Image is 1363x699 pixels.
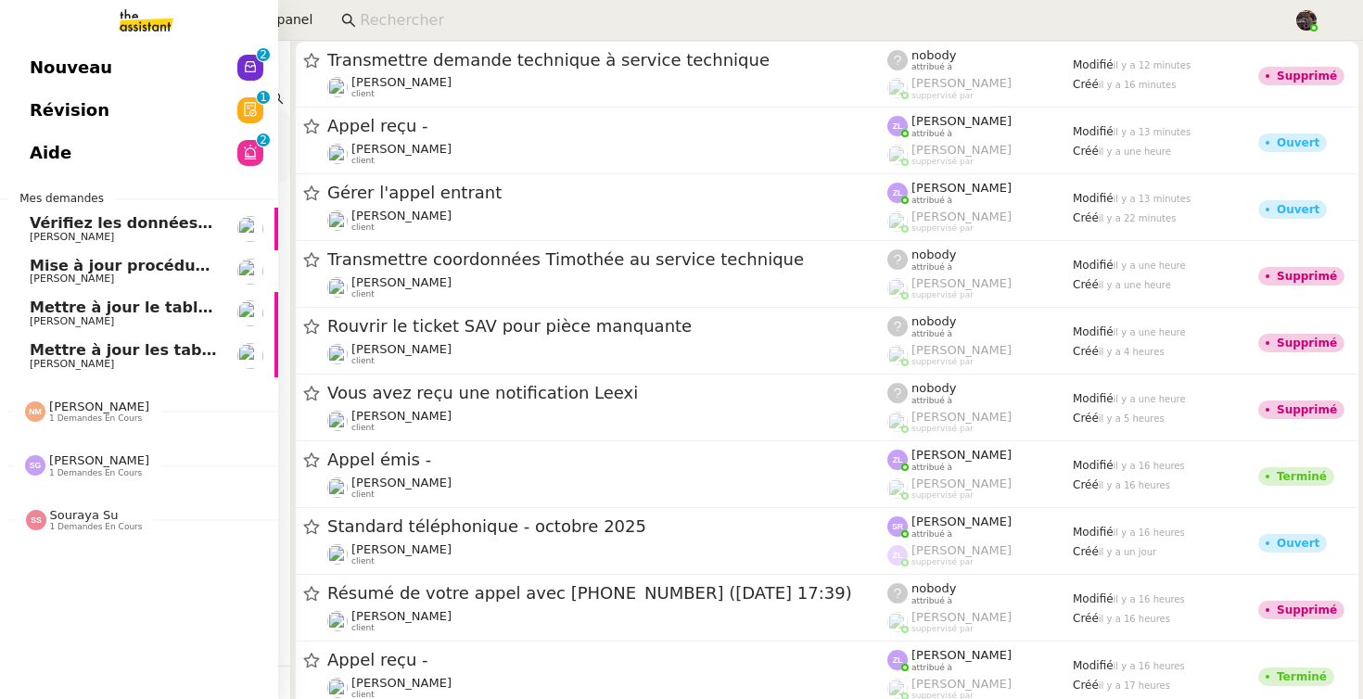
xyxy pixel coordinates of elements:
span: Mes demandes [8,189,115,208]
app-user-label: attribué à [887,248,1073,272]
img: svg [887,116,908,136]
img: svg [26,510,46,530]
span: attribué à [911,262,952,273]
span: Souraya Su [50,508,119,522]
span: [PERSON_NAME] [351,209,452,222]
span: Créé [1073,412,1099,425]
img: users%2FvmnJXRNjGXZGy0gQLmH5CrabyCb2%2Favatar%2F07c9d9ad-5b06-45ca-8944-a3daedea5428 [237,259,263,285]
app-user-label: attribué à [887,648,1073,672]
img: svg [887,516,908,537]
span: [PERSON_NAME] [351,275,452,289]
span: [PERSON_NAME] [30,358,114,370]
img: users%2FyQfMwtYgTqhRP2YHWHmG2s2LYaD3%2Favatar%2Fprofile-pic.png [887,412,908,432]
img: users%2FAXgjBsdPtrYuxuZvIJjRexEdqnq2%2Favatar%2F1599931753966.jpeg [237,343,263,369]
span: [PERSON_NAME] [911,648,1012,662]
app-user-label: suppervisé par [887,477,1073,501]
div: Supprimé [1277,337,1337,349]
span: Vous avez reçu une notification Leexi [327,385,887,401]
span: [PERSON_NAME] [351,75,452,89]
div: Supprimé [1277,70,1337,82]
span: attribué à [911,396,952,406]
span: [PERSON_NAME] [351,609,452,623]
span: Standard téléphonique - octobre 2025 [327,518,887,535]
app-user-label: suppervisé par [887,76,1073,100]
span: Créé [1073,545,1099,558]
span: attribué à [911,663,952,673]
span: [PERSON_NAME] [351,542,452,556]
img: users%2FRcIDm4Xn1TPHYwgLThSv8RQYtaM2%2Favatar%2F95761f7a-40c3-4bb5-878d-fe785e6f95b2 [327,678,348,698]
span: client [351,623,375,633]
span: [PERSON_NAME] [351,409,452,423]
span: nobody [911,581,956,595]
div: Supprimé [1277,404,1337,415]
span: [PERSON_NAME] [911,610,1012,624]
p: 1 [260,91,267,108]
span: Mettre à jour les tableaux M3N et MPAf [30,341,359,359]
img: users%2FyQfMwtYgTqhRP2YHWHmG2s2LYaD3%2Favatar%2Fprofile-pic.png [887,679,908,699]
span: nobody [911,381,956,395]
span: [PERSON_NAME] [911,448,1012,462]
app-user-label: attribué à [887,581,1073,605]
span: nobody [911,48,956,62]
app-user-label: suppervisé par [887,543,1073,567]
span: il y a une heure [1099,146,1171,157]
span: il y a une heure [1099,280,1171,290]
span: [PERSON_NAME] [911,114,1012,128]
app-user-detailed-label: client [327,275,887,299]
app-user-label: suppervisé par [887,143,1073,167]
app-user-label: attribué à [887,181,1073,205]
app-user-label: attribué à [887,515,1073,539]
span: il y a 17 heures [1099,680,1170,691]
img: svg [887,650,908,670]
nz-badge-sup: 2 [257,48,270,61]
span: [PERSON_NAME] [911,276,1012,290]
img: users%2FyQfMwtYgTqhRP2YHWHmG2s2LYaD3%2Favatar%2Fprofile-pic.png [887,278,908,299]
app-user-label: suppervisé par [887,343,1073,367]
span: [PERSON_NAME] [351,676,452,690]
span: suppervisé par [911,223,974,234]
app-user-label: suppervisé par [887,210,1073,234]
app-user-label: attribué à [887,114,1073,138]
img: users%2FyQfMwtYgTqhRP2YHWHmG2s2LYaD3%2Favatar%2Fprofile-pic.png [887,345,908,365]
span: Mettre à jour le tableau Looker Studio [30,299,350,316]
img: users%2FRcIDm4Xn1TPHYwgLThSv8RQYtaM2%2Favatar%2F95761f7a-40c3-4bb5-878d-fe785e6f95b2 [327,210,348,231]
app-user-detailed-label: client [327,75,887,99]
img: 2af2e8ed-4e7a-4339-b054-92d163d57814 [1296,10,1317,31]
app-user-detailed-label: client [327,209,887,233]
img: users%2FAXgjBsdPtrYuxuZvIJjRexEdqnq2%2Favatar%2F1599931753966.jpeg [237,216,263,242]
span: il y a une heure [1114,261,1186,271]
span: suppervisé par [911,557,974,567]
span: il y a 4 heures [1099,347,1165,357]
span: Appel émis - [327,451,887,468]
span: il y a 16 heures [1114,527,1185,538]
span: Créé [1073,345,1099,358]
div: Terminé [1277,671,1327,682]
app-user-label: suppervisé par [887,610,1073,634]
span: [PERSON_NAME] [911,343,1012,357]
img: users%2FRcIDm4Xn1TPHYwgLThSv8RQYtaM2%2Favatar%2F95761f7a-40c3-4bb5-878d-fe785e6f95b2 [327,611,348,631]
span: suppervisé par [911,424,974,434]
span: Créé [1073,278,1099,291]
span: il y a 13 minutes [1114,127,1191,137]
span: attribué à [911,129,952,139]
span: il y a 13 minutes [1114,194,1191,204]
app-user-detailed-label: client [327,142,887,166]
app-user-label: attribué à [887,448,1073,472]
span: Créé [1073,145,1099,158]
span: Mise à jour procédure traitement FP [30,257,334,274]
span: attribué à [911,463,952,473]
img: svg [25,455,45,476]
img: users%2FyQfMwtYgTqhRP2YHWHmG2s2LYaD3%2Favatar%2Fprofile-pic.png [887,612,908,632]
span: il y a 12 minutes [1114,60,1191,70]
img: users%2FRcIDm4Xn1TPHYwgLThSv8RQYtaM2%2Favatar%2F95761f7a-40c3-4bb5-878d-fe785e6f95b2 [327,77,348,97]
img: users%2FAXgjBsdPtrYuxuZvIJjRexEdqnq2%2Favatar%2F1599931753966.jpeg [237,300,263,326]
img: users%2FyQfMwtYgTqhRP2YHWHmG2s2LYaD3%2Favatar%2Fprofile-pic.png [887,145,908,165]
span: Révision [30,96,109,124]
span: Modifié [1073,526,1114,539]
div: Terminé [1277,471,1327,482]
span: Modifié [1073,259,1114,272]
img: svg [887,183,908,203]
span: client [351,89,375,99]
span: Nouveau [30,54,112,82]
span: attribué à [911,196,952,206]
